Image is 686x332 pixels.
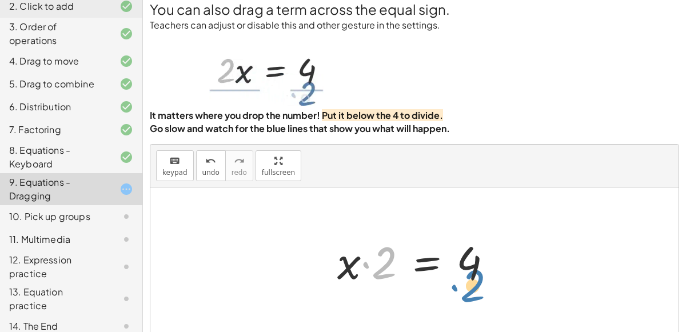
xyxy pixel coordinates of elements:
[9,77,101,91] div: 5. Drag to combine
[150,122,450,134] strong: Go slow and watch for the blue lines that show you what will happen.
[9,253,101,281] div: 12. Expression practice
[119,54,133,68] i: Task finished and correct.
[119,182,133,196] i: Task started.
[169,154,180,168] i: keyboard
[196,150,226,181] button: undoundo
[9,100,101,114] div: 6. Distribution
[119,27,133,41] i: Task finished and correct.
[9,20,101,47] div: 3. Order of operations
[234,154,245,168] i: redo
[225,150,253,181] button: redoredo
[119,77,133,91] i: Task finished and correct.
[9,210,101,223] div: 10. Pick up groups
[205,154,216,168] i: undo
[119,100,133,114] i: Task finished and correct.
[119,150,133,164] i: Task finished and correct.
[256,150,301,181] button: fullscreen
[119,292,133,306] i: Task not started.
[119,123,133,137] i: Task finished and correct.
[205,32,335,106] img: f04a247ee762580a19906ee7ff734d5e81d48765f791dad02b27e08effb4d988.webp
[9,285,101,313] div: 13. Equation practice
[9,54,101,68] div: 4. Drag to move
[9,175,101,203] div: 9. Equations - Dragging
[262,169,295,177] span: fullscreen
[9,233,101,246] div: 11. Multimedia
[156,150,194,181] button: keyboardkeypad
[232,169,247,177] span: redo
[119,210,133,223] i: Task not started.
[322,109,443,121] strong: Put it below the 4 to divide.
[150,19,679,32] p: Teachers can adjust or disable this and other gesture in the settings.
[119,233,133,246] i: Task not started.
[9,123,101,137] div: 7. Factoring
[119,260,133,274] i: Task not started.
[162,169,188,177] span: keypad
[9,143,101,171] div: 8. Equations - Keyboard
[150,109,320,121] strong: It matters where you drop the number!
[202,169,220,177] span: undo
